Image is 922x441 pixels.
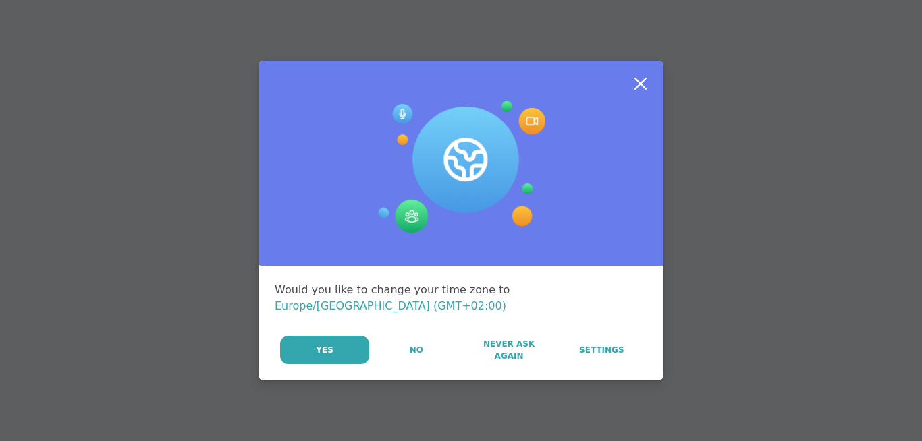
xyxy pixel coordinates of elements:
[556,336,647,364] a: Settings
[280,336,369,364] button: Yes
[579,344,624,356] span: Settings
[463,336,554,364] button: Never Ask Again
[316,344,333,356] span: Yes
[371,336,462,364] button: No
[377,101,545,233] img: Session Experience
[275,282,647,314] div: Would you like to change your time zone to
[410,344,423,356] span: No
[275,299,506,312] span: Europe/[GEOGRAPHIC_DATA] (GMT+02:00)
[470,338,547,362] span: Never Ask Again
